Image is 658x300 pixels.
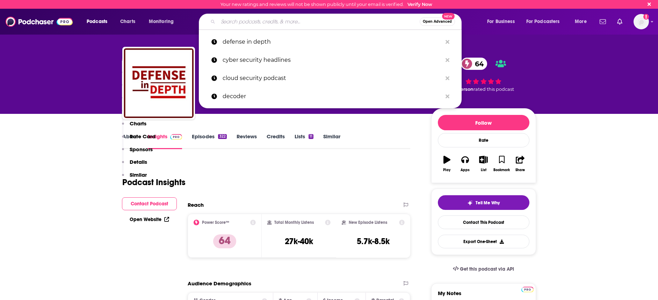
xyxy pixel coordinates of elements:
button: open menu [144,16,183,27]
div: Apps [461,168,470,172]
button: Follow [438,115,529,130]
img: Podchaser Pro [521,287,534,292]
a: Verify Now [407,2,432,7]
a: Reviews [237,133,257,149]
div: Play [443,168,450,172]
a: Similar [323,133,340,149]
span: New [442,13,455,20]
button: Sponsors [122,146,153,159]
div: 64 1 personrated this podcast [431,53,536,96]
div: Rate [438,133,529,147]
button: Similar [122,171,147,184]
div: List [481,168,486,172]
a: cloud security podcast [199,69,462,87]
a: Episodes322 [192,133,226,149]
h3: 5.7k-8.5k [357,236,390,247]
button: List [474,151,492,176]
button: Show profile menu [634,14,649,29]
a: defense in depth [199,33,462,51]
h2: Power Score™ [202,220,229,225]
button: open menu [82,16,116,27]
span: rated this podcast [473,87,514,92]
div: Search podcasts, credits, & more... [205,14,468,30]
button: Details [122,159,147,171]
img: Podchaser - Follow, Share and Rate Podcasts [6,15,73,28]
a: Pro website [521,286,534,292]
h3: 27k-40k [285,236,313,247]
h2: Total Monthly Listens [274,220,314,225]
div: Your new ratings and reviews will not be shown publicly until your email is verified. [220,2,432,7]
span: More [575,17,587,27]
span: For Podcasters [526,17,560,27]
p: Similar [130,171,147,178]
span: Tell Me Why [476,200,500,206]
div: 11 [309,134,313,139]
a: 64 [461,58,487,70]
img: Defense in Depth [124,48,194,118]
a: Open Website [130,217,169,222]
button: Bookmark [493,151,511,176]
span: Get this podcast via API [460,266,514,272]
a: Get this podcast via API [447,261,520,278]
p: Rate Card [130,133,156,140]
a: cyber security headlines [199,51,462,69]
p: Details [130,159,147,165]
p: 64 [213,234,236,248]
button: open menu [482,16,523,27]
button: Open AdvancedNew [420,17,455,26]
h2: New Episode Listens [349,220,387,225]
h2: Audience Demographics [188,280,251,287]
span: 1 person [454,87,473,92]
button: Play [438,151,456,176]
input: Search podcasts, credits, & more... [218,16,420,27]
span: For Business [487,17,515,27]
span: Podcasts [87,17,107,27]
a: Show notifications dropdown [614,16,625,28]
span: Open Advanced [423,20,452,23]
span: 64 [468,58,487,70]
div: Bookmark [493,168,510,172]
p: Sponsors [130,146,153,153]
img: tell me why sparkle [467,200,473,206]
button: Apps [456,151,474,176]
span: Monitoring [149,17,174,27]
p: cloud security podcast [223,69,442,87]
p: defense in depth [223,33,442,51]
img: User Profile [634,14,649,29]
a: Show notifications dropdown [597,16,609,28]
button: Export One-Sheet [438,235,529,248]
svg: Email not verified [643,14,649,20]
div: Share [515,168,525,172]
button: Rate Card [122,133,156,146]
p: decoder [223,87,442,105]
a: decoder [199,87,462,105]
button: open menu [570,16,595,27]
button: Share [511,151,529,176]
h2: Reach [188,202,204,208]
p: cyber security headlines [223,51,442,69]
a: Credits [267,133,285,149]
a: Contact This Podcast [438,215,529,229]
a: Charts [116,16,139,27]
a: Lists11 [295,133,313,149]
span: Logged in as MelissaPS [634,14,649,29]
button: open menu [522,16,570,27]
span: Charts [120,17,135,27]
button: Contact Podcast [122,197,177,210]
div: 322 [218,134,226,139]
button: tell me why sparkleTell Me Why [438,195,529,210]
